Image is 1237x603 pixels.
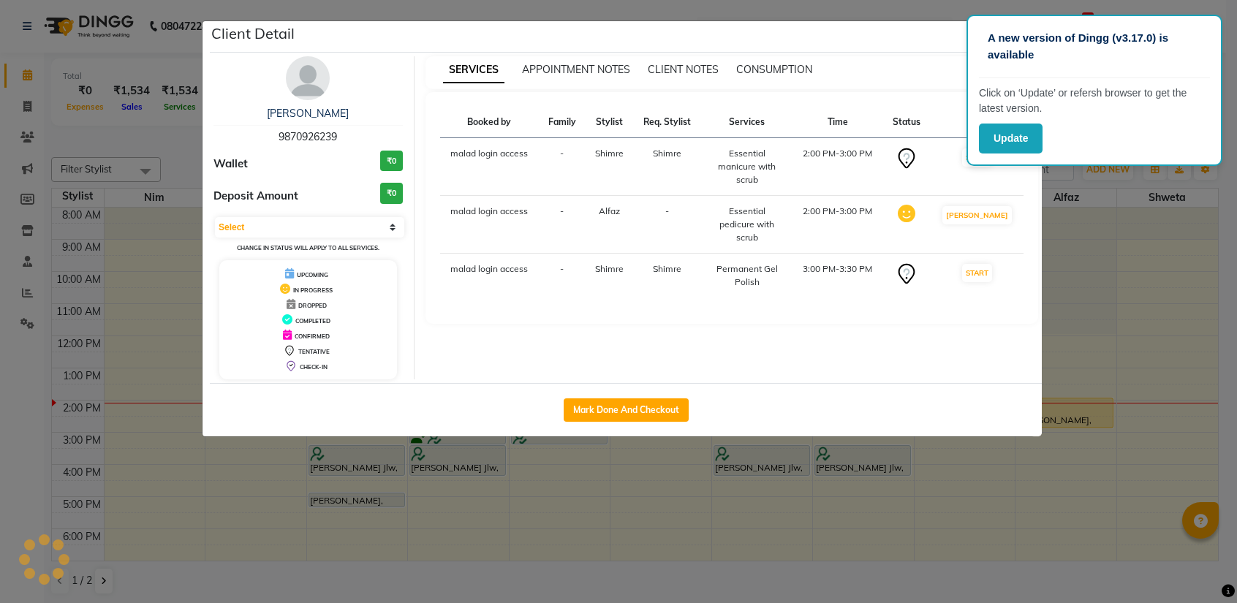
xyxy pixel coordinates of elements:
[440,138,539,196] td: malad login access
[443,57,504,83] span: SERVICES
[962,264,992,282] button: START
[211,23,295,45] h5: Client Detail
[648,63,719,76] span: CLIENT NOTES
[237,244,379,251] small: Change in status will apply to all services.
[267,107,349,120] a: [PERSON_NAME]
[522,63,630,76] span: APPOINTMENT NOTES
[792,196,883,254] td: 2:00 PM-3:00 PM
[979,86,1210,116] p: Click on ‘Update’ or refersh browser to get the latest version.
[792,254,883,298] td: 3:00 PM-3:30 PM
[792,107,883,138] th: Time
[599,205,620,216] span: Alfaz
[380,151,403,172] h3: ₹0
[634,196,702,254] td: -
[653,148,681,159] span: Shimre
[883,107,930,138] th: Status
[979,124,1043,153] button: Update
[298,348,330,355] span: TENTATIVE
[564,398,689,422] button: Mark Done And Checkout
[710,147,784,186] div: Essential manicure with scrub
[710,262,784,289] div: Permanent Gel Polish
[988,30,1201,63] p: A new version of Dingg (v3.17.0) is available
[595,148,624,159] span: Shimre
[539,138,586,196] td: -
[297,271,328,278] span: UPCOMING
[295,317,330,325] span: COMPLETED
[440,107,539,138] th: Booked by
[213,188,298,205] span: Deposit Amount
[634,107,702,138] th: Req. Stylist
[213,156,248,172] span: Wallet
[300,363,328,371] span: CHECK-IN
[440,196,539,254] td: malad login access
[539,196,586,254] td: -
[710,205,784,244] div: Essential pedicure with scrub
[736,63,812,76] span: CONSUMPTION
[293,287,333,294] span: IN PROGRESS
[279,130,337,143] span: 9870926239
[586,107,634,138] th: Stylist
[653,263,681,274] span: Shimre
[298,302,327,309] span: DROPPED
[440,254,539,298] td: malad login access
[701,107,792,138] th: Services
[942,206,1012,224] button: [PERSON_NAME]
[380,183,403,204] h3: ₹0
[539,107,586,138] th: Family
[539,254,586,298] td: -
[286,56,330,100] img: avatar
[595,263,624,274] span: Shimre
[295,333,330,340] span: CONFIRMED
[962,148,992,167] button: START
[792,138,883,196] td: 2:00 PM-3:00 PM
